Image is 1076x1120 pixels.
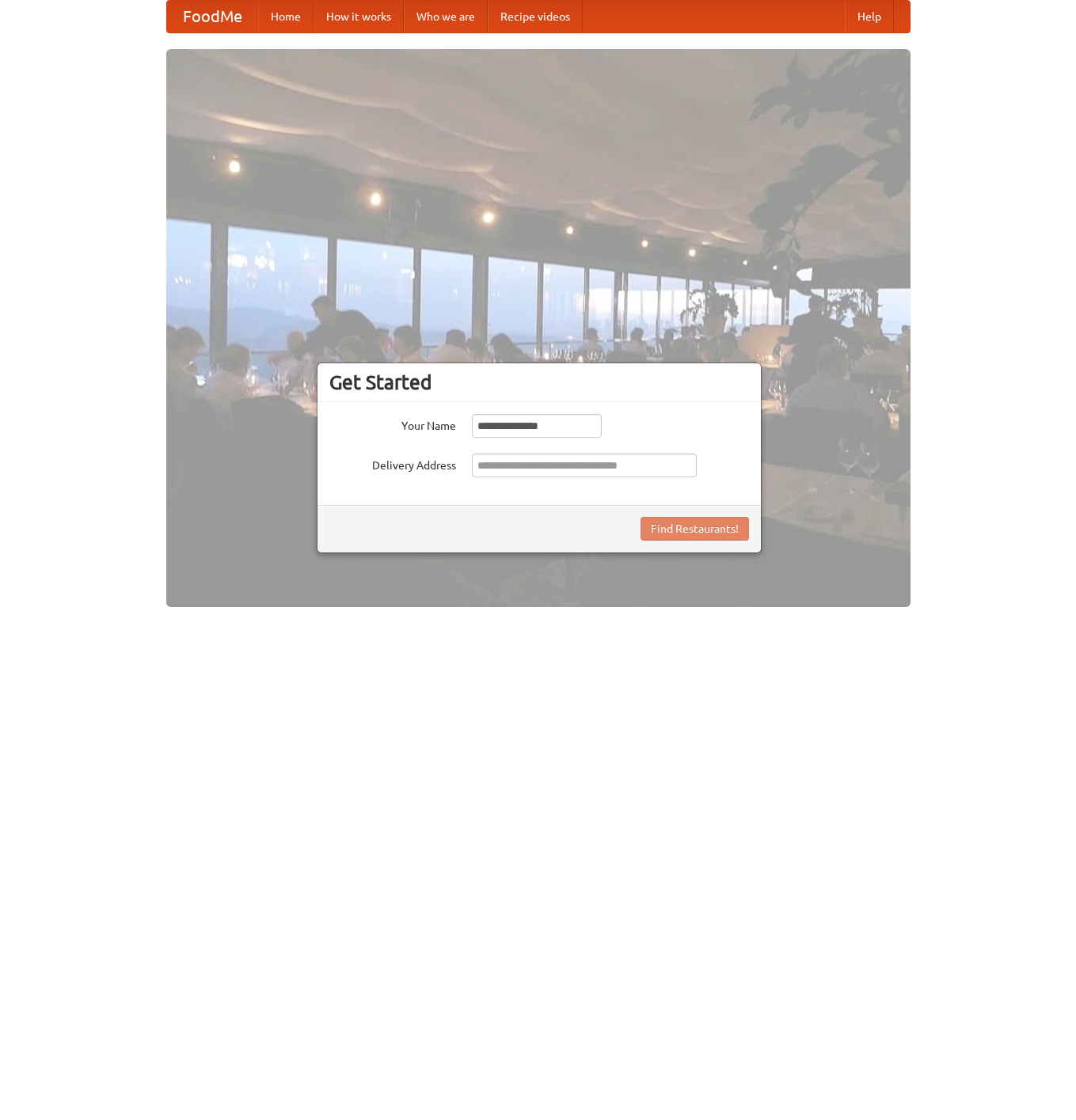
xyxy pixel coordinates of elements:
[488,1,583,32] a: Recipe videos
[404,1,488,32] a: Who we are
[641,517,749,541] button: Find Restaurants!
[329,414,456,434] label: Your Name
[329,370,749,394] h3: Get Started
[329,454,456,473] label: Delivery Address
[314,1,404,32] a: How it works
[167,1,258,32] a: FoodMe
[258,1,314,32] a: Home
[845,1,894,32] a: Help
